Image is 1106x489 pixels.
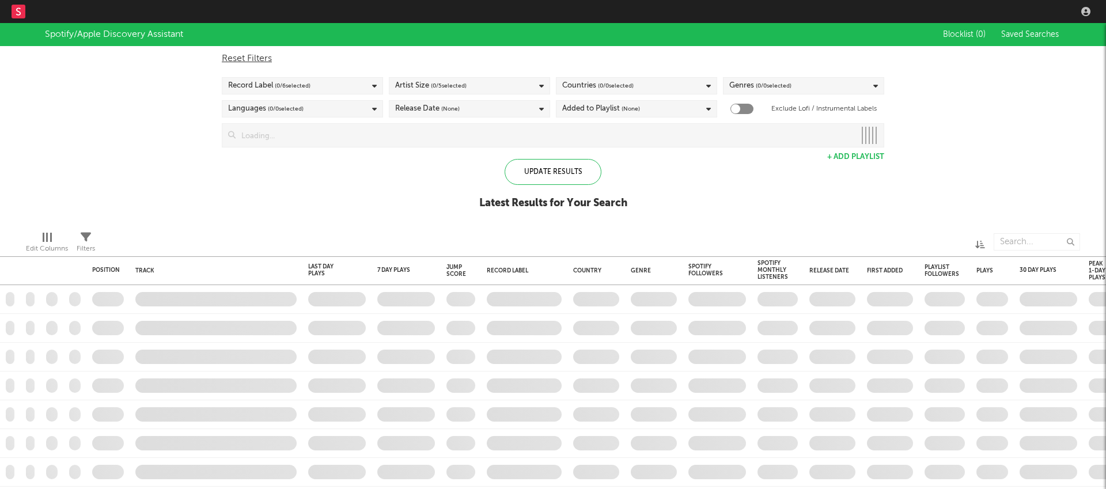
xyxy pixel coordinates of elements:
[377,267,418,274] div: 7 Day Plays
[441,102,460,116] span: (None)
[395,102,460,116] div: Release Date
[77,242,95,256] div: Filters
[925,264,959,278] div: Playlist Followers
[135,267,291,274] div: Track
[222,52,884,66] div: Reset Filters
[487,267,556,274] div: Record Label
[92,267,120,274] div: Position
[976,31,986,39] span: ( 0 )
[598,79,634,93] span: ( 0 / 0 selected)
[827,153,884,161] button: + Add Playlist
[26,228,68,261] div: Edit Columns
[77,228,95,261] div: Filters
[771,102,877,116] label: Exclude Lofi / Instrumental Labels
[757,260,788,280] div: Spotify Monthly Listeners
[431,79,467,93] span: ( 0 / 5 selected)
[1089,260,1106,281] div: Peak 1-Day Plays
[308,263,349,277] div: Last Day Plays
[228,79,310,93] div: Record Label
[45,28,183,41] div: Spotify/Apple Discovery Assistant
[268,102,304,116] span: ( 0 / 0 selected)
[622,102,640,116] span: (None)
[505,159,601,185] div: Update Results
[562,79,634,93] div: Countries
[236,124,855,147] input: Loading...
[1001,31,1061,39] span: Saved Searches
[479,196,627,210] div: Latest Results for Your Search
[943,31,986,39] span: Blocklist
[631,267,671,274] div: Genre
[1020,267,1060,274] div: 30 Day Plays
[446,264,466,278] div: Jump Score
[994,233,1080,251] input: Search...
[729,79,791,93] div: Genres
[228,102,304,116] div: Languages
[998,30,1061,39] button: Saved Searches
[395,79,467,93] div: Artist Size
[688,263,729,277] div: Spotify Followers
[867,267,907,274] div: First Added
[756,79,791,93] span: ( 0 / 0 selected)
[275,79,310,93] span: ( 0 / 6 selected)
[573,267,613,274] div: Country
[562,102,640,116] div: Added to Playlist
[26,242,68,256] div: Edit Columns
[809,267,850,274] div: Release Date
[976,267,993,274] div: Plays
